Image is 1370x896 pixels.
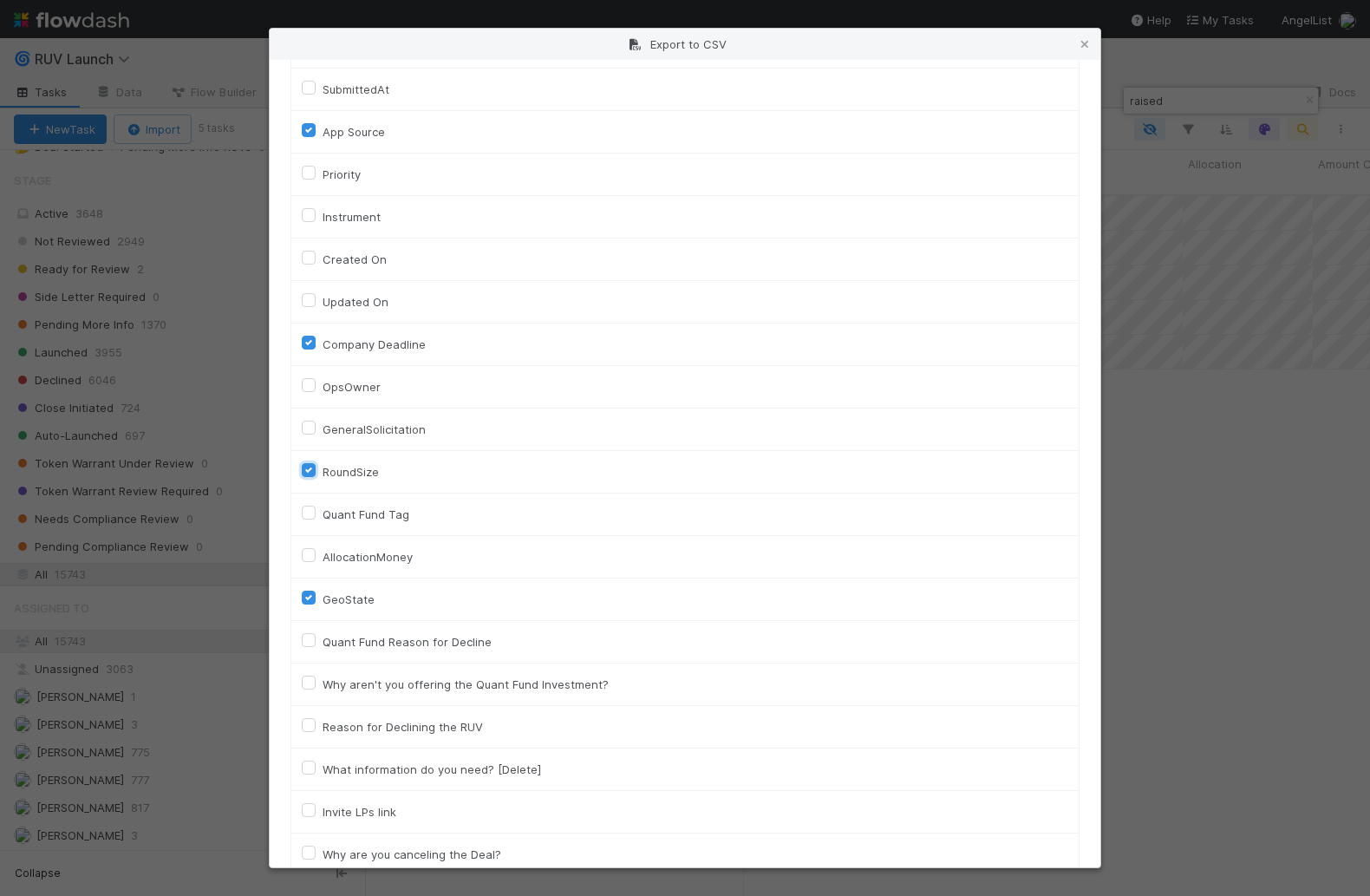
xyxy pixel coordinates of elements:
label: SubmittedAt [323,79,389,100]
label: Created On [323,249,387,270]
label: Why aren't you offering the Quant Fund Investment? [323,674,609,695]
label: GeoState [323,589,375,610]
label: Why are you canceling the Deal? [323,844,501,865]
label: RoundSize [323,461,379,482]
label: Quant Fund Tag [323,504,409,525]
label: GeneralSolicitation [323,419,426,440]
label: What information do you need? [Delete] [323,759,541,780]
label: OpsOwner [323,376,381,397]
label: Reason for Declining the RUV [323,716,483,737]
label: Invite LPs link [323,801,396,822]
label: Company Deadline [323,334,426,355]
div: Export to CSV [270,29,1100,60]
label: Quant Fund Reason for Decline [323,631,492,652]
label: Instrument [323,206,381,227]
label: Priority [323,164,361,185]
label: AllocationMoney [323,546,413,567]
label: Updated On [323,291,388,312]
label: App Source [323,121,385,142]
